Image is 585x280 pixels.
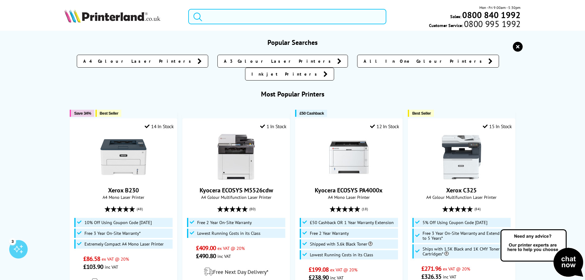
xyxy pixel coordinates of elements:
[362,203,368,215] span: (18)
[423,246,509,256] span: Ships with 1.5K Black and 1K CMY Toner Cartridges*
[443,274,456,280] span: inc VAT
[83,255,100,263] span: £86.58
[260,123,287,129] div: 1 In Stock
[64,9,160,23] img: Printerland Logo
[64,38,521,47] h3: Popular Searches
[84,231,141,236] span: Free 3 Year On-Site Warranty*
[295,110,327,117] button: £50 Cashback
[108,186,139,194] a: Xerox B230
[77,55,208,68] a: A4 Colour Laser Printers
[326,134,372,180] img: Kyocera ECOSYS PA4000x
[196,252,216,260] span: £490.80
[370,123,399,129] div: 12 In Stock
[423,231,509,241] span: Free 3 Year On-Site Warranty and Extend up to 5 Years*
[326,175,372,181] a: Kyocera ECOSYS PA4000x
[310,252,373,257] span: Lowest Running Costs in its Class
[100,134,146,180] img: Xerox B230
[186,194,286,200] span: A4 Colour Multifunction Laser Printer
[96,110,122,117] button: Best Seller
[105,264,118,270] span: inc VAT
[310,220,394,225] span: £50 Cashback OR 1 Year Warranty Extension
[84,242,164,246] span: Extremely Compact A4 Mono Laser Printer
[412,111,431,116] span: Best Seller
[298,194,399,200] span: A4 Mono Laser Printer
[462,9,521,21] b: 0800 840 1992
[463,21,521,27] span: 0800 995 1992
[479,5,521,10] span: Mon - Fri 9:00am - 5:30pm
[64,9,181,24] a: Printerland Logo
[217,253,231,259] span: inc VAT
[100,111,119,116] span: Best Seller
[299,111,324,116] span: £50 Cashback
[70,110,94,117] button: Save 34%
[446,186,477,194] a: Xerox C325
[474,203,481,215] span: (84)
[310,242,372,246] span: Shipped with 3.6k Black Toner
[213,134,259,180] img: Kyocera ECOSYS M5526cdw
[439,134,485,180] img: Xerox C325
[213,175,259,181] a: Kyocera ECOSYS M5526cdw
[102,256,129,262] span: ex VAT @ 20%
[483,123,512,129] div: 15 In Stock
[310,231,349,236] span: Free 2 Year Warranty
[443,266,470,272] span: ex VAT @ 20%
[249,203,255,215] span: (80)
[439,175,485,181] a: Xerox C325
[83,263,103,271] span: £103.90
[217,55,348,68] a: A3 Colour Laser Printers
[197,220,252,225] span: Free 2 Year On-Site Warranty
[499,228,585,279] img: Open Live Chat window
[330,267,357,273] span: ex VAT @ 20%
[73,194,174,200] span: A4 Mono Laser Printer
[429,21,521,28] span: Customer Service:
[9,238,16,245] div: 3
[83,58,194,64] span: A4 Colour Laser Printers
[357,55,499,68] a: All In One Colour Printers
[217,245,245,251] span: ex VAT @ 20%
[200,186,273,194] a: Kyocera ECOSYS M5526cdw
[245,68,334,81] a: Inkjet Printers
[84,220,152,225] span: 10% Off Using Coupon Code [DATE]
[197,231,260,236] span: Lowest Running Costs in its Class
[252,71,320,77] span: Inkjet Printers
[224,58,334,64] span: A3 Colour Laser Printers
[408,110,434,117] button: Best Seller
[64,90,521,98] h3: Most Popular Printers
[315,186,383,194] a: Kyocera ECOSYS PA4000x
[137,203,143,215] span: (48)
[411,194,512,200] span: A4 Colour Multifunction Laser Printer
[450,14,461,19] span: Sales:
[188,9,386,24] input: Search product or brand
[145,123,174,129] div: 14 In Stock
[364,58,485,64] span: All In One Colour Printers
[423,220,487,225] span: 5% Off Using Coupon Code [DATE]
[196,244,216,252] span: £409.00
[74,111,91,116] span: Save 34%
[100,175,146,181] a: Xerox B230
[309,266,329,274] span: £199.08
[461,12,521,18] a: 0800 840 1992
[421,265,441,273] span: £271.96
